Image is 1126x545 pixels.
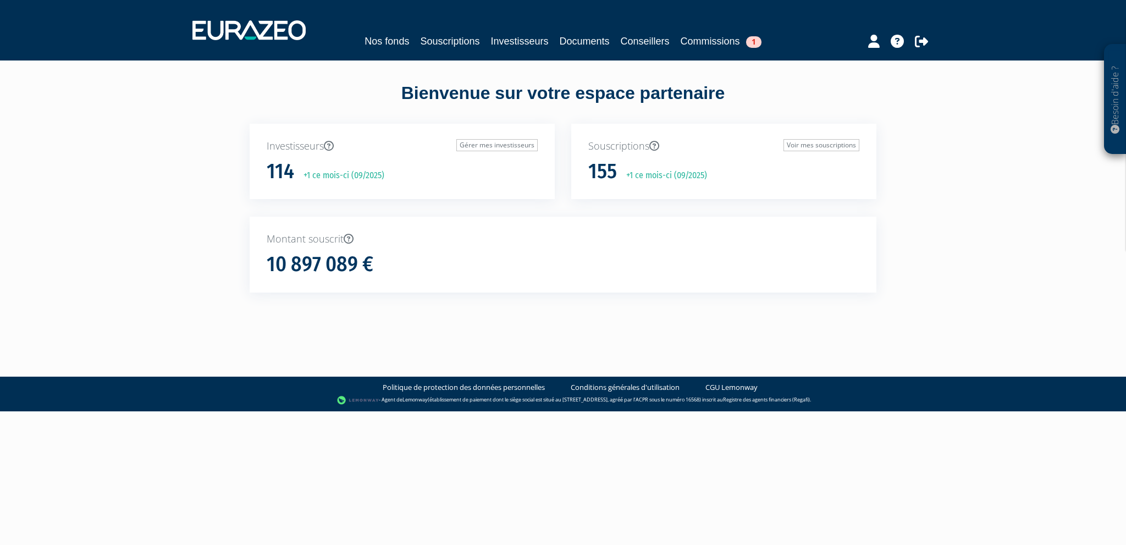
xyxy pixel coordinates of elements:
[267,160,294,183] h1: 114
[192,20,306,40] img: 1732889491-logotype_eurazeo_blanc_rvb.png
[267,253,373,276] h1: 10 897 089 €
[267,139,538,153] p: Investisseurs
[296,169,384,182] p: +1 ce mois-ci (09/2025)
[1109,50,1122,149] p: Besoin d'aide ?
[365,34,409,49] a: Nos fonds
[746,36,761,48] span: 1
[619,169,707,182] p: +1 ce mois-ci (09/2025)
[456,139,538,151] a: Gérer mes investisseurs
[420,34,479,49] a: Souscriptions
[621,34,670,49] a: Conseillers
[705,382,758,393] a: CGU Lemonway
[783,139,859,151] a: Voir mes souscriptions
[383,382,545,393] a: Politique de protection des données personnelles
[402,396,428,403] a: Lemonway
[560,34,610,49] a: Documents
[337,395,379,406] img: logo-lemonway.png
[571,382,680,393] a: Conditions générales d'utilisation
[490,34,548,49] a: Investisseurs
[588,139,859,153] p: Souscriptions
[723,396,810,403] a: Registre des agents financiers (Regafi)
[267,232,859,246] p: Montant souscrit
[11,395,1115,406] div: - Agent de (établissement de paiement dont le siège social est situé au [STREET_ADDRESS], agréé p...
[588,160,617,183] h1: 155
[681,34,761,49] a: Commissions1
[241,81,885,124] div: Bienvenue sur votre espace partenaire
